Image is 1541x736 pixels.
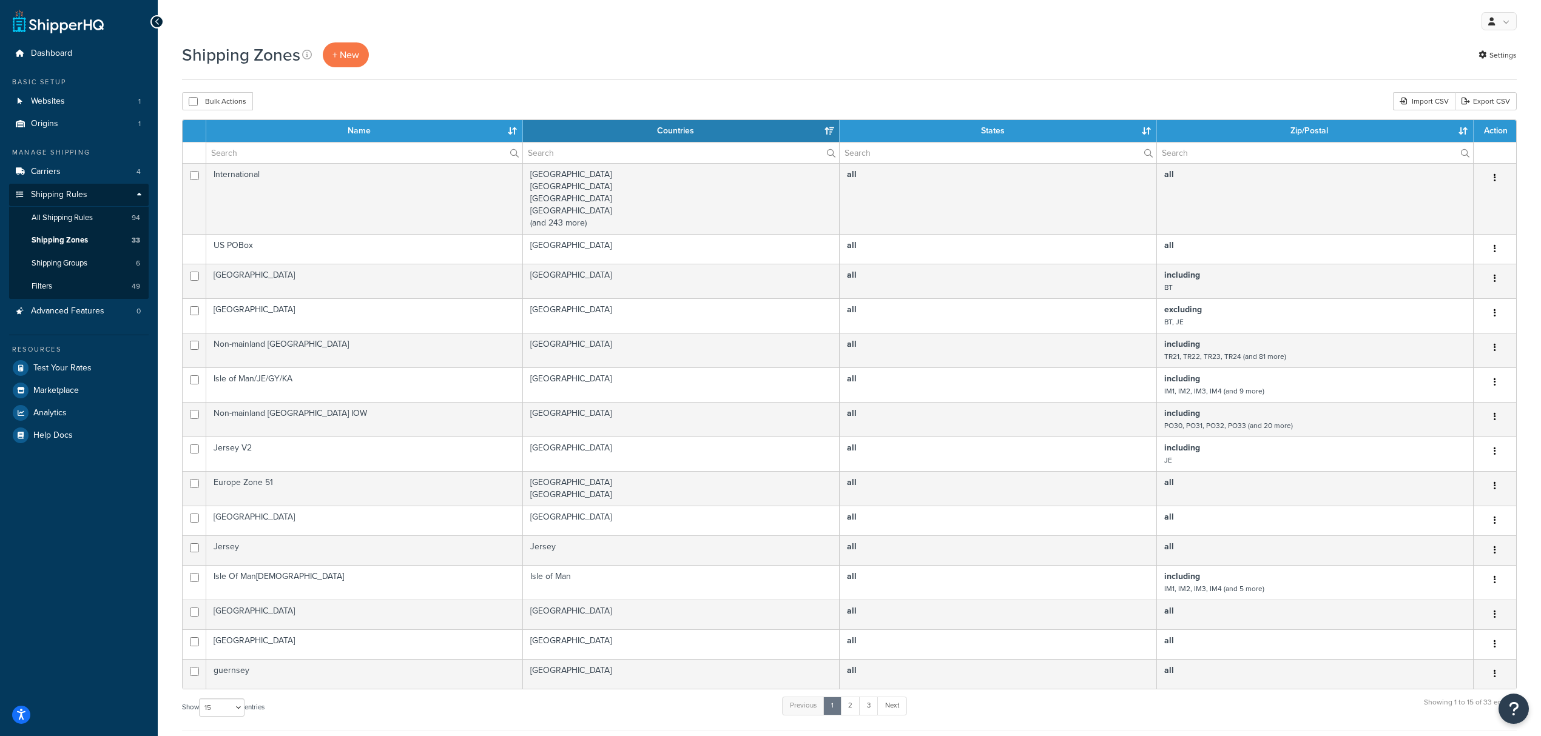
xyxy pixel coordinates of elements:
[9,90,149,113] a: Websites 1
[1499,694,1529,724] button: Open Resource Center
[847,239,857,252] b: all
[206,234,523,264] td: US POBox
[847,634,857,647] b: all
[847,664,857,677] b: all
[523,298,840,333] td: [GEOGRAPHIC_DATA]
[523,264,840,298] td: [GEOGRAPHIC_DATA]
[1164,570,1200,583] b: including
[206,535,523,565] td: Jersey
[523,471,840,506] td: [GEOGRAPHIC_DATA] [GEOGRAPHIC_DATA]
[847,441,857,454] b: all
[1164,303,1202,316] b: excluding
[132,235,140,246] span: 33
[9,252,149,275] a: Shipping Groups 6
[182,92,253,110] button: Bulk Actions
[1164,634,1174,647] b: all
[9,113,149,135] li: Origins
[9,184,149,206] a: Shipping Rules
[182,43,300,67] h1: Shipping Zones
[877,697,907,715] a: Next
[9,252,149,275] li: Shipping Groups
[9,42,149,65] a: Dashboard
[782,697,824,715] a: Previous
[9,275,149,298] li: Filters
[138,119,141,129] span: 1
[206,264,523,298] td: [GEOGRAPHIC_DATA]
[206,163,523,234] td: International
[32,235,88,246] span: Shipping Zones
[206,629,523,659] td: [GEOGRAPHIC_DATA]
[847,372,857,385] b: all
[31,306,104,316] span: Advanced Features
[206,437,523,471] td: Jersey V2
[206,367,523,402] td: Isle of Man/JE/GY/KA
[206,565,523,600] td: Isle Of Man[DEMOGRAPHIC_DATA]
[33,408,67,418] span: Analytics
[523,600,840,629] td: [GEOGRAPHIC_DATA]
[206,120,523,142] th: Name: activate to sort column ascending
[1164,583,1264,594] small: IM1, IM2, IM3, IM4 (and 5 more)
[9,207,149,229] a: All Shipping Rules 94
[1424,695,1517,721] div: Showing 1 to 15 of 33 entries
[32,281,52,292] span: Filters
[132,213,140,223] span: 94
[1164,269,1200,281] b: including
[9,161,149,183] a: Carriers 4
[847,570,857,583] b: all
[1164,540,1174,553] b: all
[33,430,73,441] span: Help Docs
[9,424,149,446] a: Help Docs
[523,437,840,471] td: [GEOGRAPHIC_DATA]
[199,698,244,717] select: Showentries
[33,363,92,373] span: Test Your Rates
[1164,476,1174,489] b: all
[523,506,840,535] td: [GEOGRAPHIC_DATA]
[1393,92,1455,110] div: Import CSV
[1164,338,1200,350] b: including
[847,168,857,181] b: all
[332,48,359,62] span: + New
[9,90,149,113] li: Websites
[1164,168,1174,181] b: all
[523,367,840,402] td: [GEOGRAPHIC_DATA]
[847,269,857,281] b: all
[9,229,149,252] a: Shipping Zones 33
[840,697,860,715] a: 2
[9,207,149,229] li: All Shipping Rules
[523,629,840,659] td: [GEOGRAPHIC_DATA]
[9,344,149,355] div: Resources
[523,120,840,142] th: Countries: activate to sort column ascending
[206,333,523,367] td: Non-mainland [GEOGRAPHIC_DATA]
[1164,282,1173,293] small: BT
[9,300,149,323] li: Advanced Features
[33,386,79,396] span: Marketplace
[847,338,857,350] b: all
[206,506,523,535] td: [GEOGRAPHIC_DATA]
[847,510,857,523] b: all
[1164,664,1174,677] b: all
[1164,407,1200,420] b: including
[31,190,87,200] span: Shipping Rules
[13,9,104,33] a: ShipperHQ Home
[847,604,857,617] b: all
[9,275,149,298] a: Filters 49
[9,300,149,323] a: Advanced Features 0
[206,298,523,333] td: [GEOGRAPHIC_DATA]
[1164,239,1174,252] b: all
[1157,142,1473,163] input: Search
[206,659,523,689] td: guernsey
[137,167,141,177] span: 4
[1164,510,1174,523] b: all
[9,147,149,158] div: Manage Shipping
[31,167,61,177] span: Carriers
[859,697,878,715] a: 3
[206,402,523,437] td: Non-mainland [GEOGRAPHIC_DATA] IOW
[823,697,841,715] a: 1
[1455,92,1517,110] a: Export CSV
[9,402,149,424] a: Analytics
[523,142,839,163] input: Search
[136,258,140,269] span: 6
[840,142,1156,163] input: Search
